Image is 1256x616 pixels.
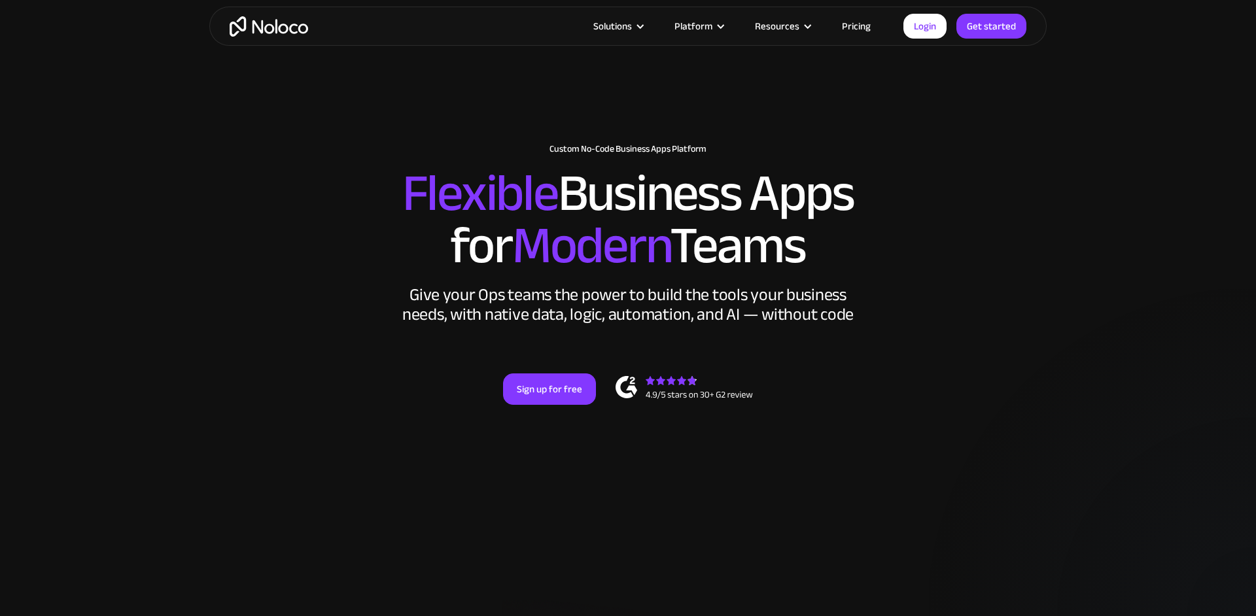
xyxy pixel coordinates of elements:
[402,145,558,242] span: Flexible
[230,16,308,37] a: home
[903,14,947,39] a: Login
[222,167,1034,272] h2: Business Apps for Teams
[503,373,596,405] a: Sign up for free
[593,18,632,35] div: Solutions
[956,14,1026,39] a: Get started
[512,197,670,294] span: Modern
[222,144,1034,154] h1: Custom No-Code Business Apps Platform
[826,18,887,35] a: Pricing
[674,18,712,35] div: Platform
[658,18,739,35] div: Platform
[755,18,799,35] div: Resources
[739,18,826,35] div: Resources
[577,18,658,35] div: Solutions
[399,285,857,324] div: Give your Ops teams the power to build the tools your business needs, with native data, logic, au...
